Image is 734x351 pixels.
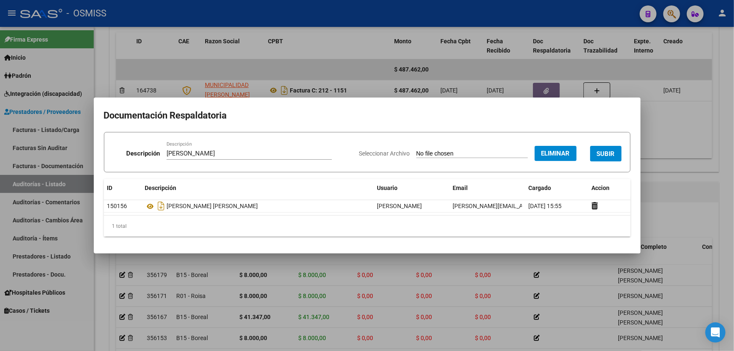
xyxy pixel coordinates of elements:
[597,150,615,158] span: SUBIR
[377,185,398,191] span: Usuario
[592,185,610,191] span: Accion
[145,199,371,213] div: [PERSON_NAME] [PERSON_NAME]
[453,203,636,209] span: [PERSON_NAME][EMAIL_ADDRESS][PERSON_NAME][DOMAIN_NAME]
[705,322,726,343] div: Open Intercom Messenger
[107,203,127,209] span: 150156
[529,185,551,191] span: Cargado
[104,179,142,197] datatable-header-cell: ID
[588,179,631,197] datatable-header-cell: Accion
[377,203,422,209] span: [PERSON_NAME]
[126,149,160,158] p: Descripción
[107,185,113,191] span: ID
[104,108,631,124] h2: Documentación Respaldatoria
[104,216,631,237] div: 1 total
[145,185,177,191] span: Descripción
[359,150,410,157] span: Seleccionar Archivo
[142,179,374,197] datatable-header-cell: Descripción
[525,179,588,197] datatable-header-cell: Cargado
[535,146,577,161] button: Eliminar
[590,146,622,161] button: SUBIR
[156,199,167,213] i: Descargar documento
[453,185,468,191] span: Email
[374,179,450,197] datatable-header-cell: Usuario
[450,179,525,197] datatable-header-cell: Email
[529,203,562,209] span: [DATE] 15:55
[541,150,570,157] span: Eliminar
